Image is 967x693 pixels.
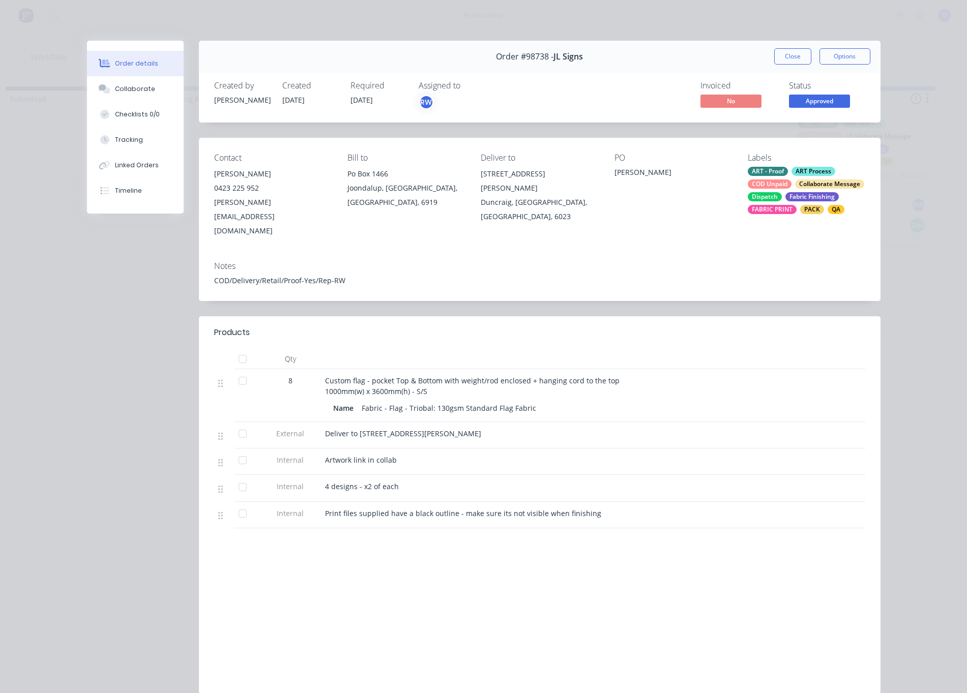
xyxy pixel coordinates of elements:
div: PO [614,153,731,163]
div: Tracking [115,135,143,144]
button: Linked Orders [87,153,184,178]
span: Order #98738 - [496,52,553,62]
div: [STREET_ADDRESS][PERSON_NAME]Duncraig, [GEOGRAPHIC_DATA], [GEOGRAPHIC_DATA], 6023 [481,167,598,224]
div: Invoiced [700,81,777,91]
div: Labels [748,153,865,163]
div: Duncraig, [GEOGRAPHIC_DATA], [GEOGRAPHIC_DATA], 6023 [481,195,598,224]
span: [DATE] [350,95,373,105]
span: Internal [264,481,317,492]
button: Checklists 0/0 [87,102,184,127]
div: [STREET_ADDRESS][PERSON_NAME] [481,167,598,195]
span: Approved [789,95,850,107]
span: Internal [264,455,317,465]
div: Assigned to [419,81,520,91]
button: Close [774,48,811,65]
div: ART Process [792,167,835,176]
button: Collaborate [87,76,184,102]
div: Collaborate Message [795,179,864,189]
button: Order details [87,51,184,76]
div: PACK [800,205,824,214]
div: Joondalup, [GEOGRAPHIC_DATA], [GEOGRAPHIC_DATA], 6919 [347,181,464,209]
div: QA [828,205,844,214]
div: [PERSON_NAME] [214,95,270,105]
button: Timeline [87,178,184,203]
div: Status [789,81,865,91]
div: Bill to [347,153,464,163]
div: ART - Proof [748,167,788,176]
span: Deliver to [STREET_ADDRESS][PERSON_NAME] [325,429,481,438]
button: Tracking [87,127,184,153]
div: Created [282,81,338,91]
button: RW [419,95,434,110]
span: JL Signs [553,52,583,62]
div: Deliver to [481,153,598,163]
div: Order details [115,59,158,68]
span: External [264,428,317,439]
button: Approved [789,95,850,110]
div: COD/Delivery/Retail/Proof-Yes/Rep-RW [214,275,865,286]
span: Artwork link in collab [325,455,397,465]
div: Products [214,326,250,339]
div: Linked Orders [115,161,159,170]
span: [DATE] [282,95,305,105]
div: COD Unpaid [748,179,792,189]
div: Checklists 0/0 [115,110,160,119]
span: Custom flag - pocket Top & Bottom with weight/rod enclosed + hanging cord to the top 1000mm(w) x ... [325,376,620,396]
div: [PERSON_NAME][EMAIL_ADDRESS][DOMAIN_NAME] [214,195,331,238]
div: Notes [214,261,865,271]
button: Options [819,48,870,65]
span: 8 [288,375,292,386]
div: Collaborate [115,84,155,94]
div: Required [350,81,406,91]
div: Contact [214,153,331,163]
div: Qty [260,349,321,369]
span: 4 designs - x2 of each [325,481,399,491]
div: [PERSON_NAME] [614,167,731,181]
div: Fabric - Flag - Triobal: 130gsm Standard Flag Fabric [358,401,540,415]
div: [PERSON_NAME] [214,167,331,181]
div: Fabric Finishing [785,192,839,201]
div: Name [333,401,358,415]
div: FABRIC PRINT [748,205,797,214]
div: Created by [214,81,270,91]
div: Timeline [115,186,142,195]
span: Print files supplied have a black outline - make sure its not visible when finishing [325,508,601,518]
div: [PERSON_NAME]0423 225 952[PERSON_NAME][EMAIL_ADDRESS][DOMAIN_NAME] [214,167,331,238]
div: Dispatch [748,192,782,201]
div: Po Box 1466Joondalup, [GEOGRAPHIC_DATA], [GEOGRAPHIC_DATA], 6919 [347,167,464,209]
div: Po Box 1466 [347,167,464,181]
span: No [700,95,761,107]
div: 0423 225 952 [214,181,331,195]
span: Internal [264,508,317,519]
